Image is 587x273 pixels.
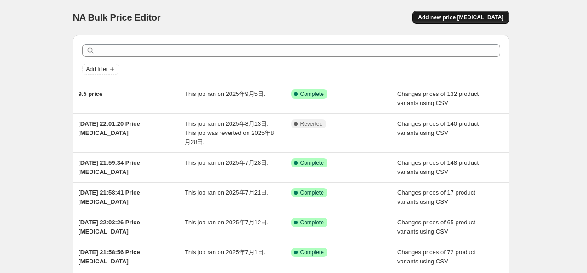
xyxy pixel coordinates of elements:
[79,120,140,136] span: [DATE] 22:01:20 Price [MEDICAL_DATA]
[79,90,103,97] span: 9.5 price
[185,159,269,166] span: This job ran on 2025年7月28日.
[300,249,324,256] span: Complete
[79,189,140,205] span: [DATE] 21:58:41 Price [MEDICAL_DATA]
[397,90,479,106] span: Changes prices of 132 product variants using CSV
[185,219,269,226] span: This job ran on 2025年7月12日.
[185,189,269,196] span: This job ran on 2025年7月21日.
[300,189,324,196] span: Complete
[397,249,475,265] span: Changes prices of 72 product variants using CSV
[86,66,108,73] span: Add filter
[397,120,479,136] span: Changes prices of 140 product variants using CSV
[397,159,479,175] span: Changes prices of 148 product variants using CSV
[300,90,324,98] span: Complete
[82,64,119,75] button: Add filter
[79,159,140,175] span: [DATE] 21:59:34 Price [MEDICAL_DATA]
[300,219,324,226] span: Complete
[412,11,509,24] button: Add new price [MEDICAL_DATA]
[300,120,323,128] span: Reverted
[397,219,475,235] span: Changes prices of 65 product variants using CSV
[418,14,503,21] span: Add new price [MEDICAL_DATA]
[185,249,265,256] span: This job ran on 2025年7月1日.
[185,120,274,145] span: This job ran on 2025年8月13日. This job was reverted on 2025年8月28日.
[300,159,324,167] span: Complete
[79,219,140,235] span: [DATE] 22:03:26 Price [MEDICAL_DATA]
[397,189,475,205] span: Changes prices of 17 product variants using CSV
[185,90,265,97] span: This job ran on 2025年9月5日.
[73,12,161,22] span: NA Bulk Price Editor
[79,249,140,265] span: [DATE] 21:58:56 Price [MEDICAL_DATA]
